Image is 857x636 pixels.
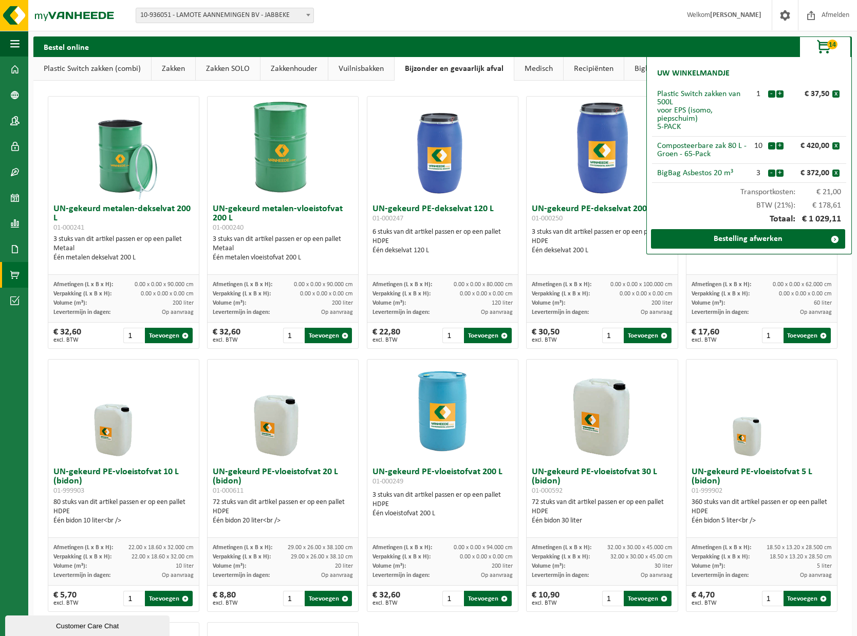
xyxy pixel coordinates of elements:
[784,591,831,606] button: Toevoegen
[372,600,400,606] span: excl. BTW
[372,228,513,255] div: 6 stuks van dit artikel passen er op een pallet
[291,554,353,560] span: 29.00 x 26.00 x 38.10 cm
[768,142,775,149] button: -
[372,509,513,518] div: Één vloeistofvat 200 L
[692,467,832,495] h3: UN-gekeurd PE-vloeistofvat 5 L (bidon)
[770,554,832,560] span: 18.50 x 13.20 x 28.50 cm
[53,591,79,606] div: € 5,70
[53,204,194,232] h3: UN-gekeurd metalen-dekselvat 200 L
[454,282,513,288] span: 0.00 x 0.00 x 80.000 cm
[152,57,195,81] a: Zakken
[162,572,194,578] span: Op aanvraag
[260,57,328,81] a: Zakkenhouder
[135,282,194,288] span: 0.00 x 0.00 x 90.000 cm
[213,291,271,297] span: Verpakking (L x B x H):
[532,204,672,225] h3: UN-gekeurd PE-dekselvat 200 L
[532,300,565,306] span: Volume (m³):
[213,467,353,495] h3: UN-gekeurd PE-vloeistofvat 20 L (bidon)
[692,328,719,343] div: € 17,60
[532,282,591,288] span: Afmetingen (L x B x H):
[442,591,463,606] input: 1
[492,563,513,569] span: 200 liter
[53,300,87,306] span: Volume (m³):
[795,215,842,224] span: € 1 029,11
[692,487,722,495] span: 01-999902
[786,169,832,177] div: € 372,00
[128,545,194,551] span: 22.00 x 18.60 x 32.000 cm
[651,229,845,249] a: Bestelling afwerken
[162,309,194,315] span: Op aanvraag
[332,300,353,306] span: 200 liter
[481,309,513,315] span: Op aanvraag
[832,90,840,98] button: x
[710,11,761,19] strong: [PERSON_NAME]
[136,8,313,23] span: 10-936051 - LAMOTE AANNEMINGEN BV - JABBEKE
[607,545,673,551] span: 32.00 x 30.00 x 45.000 cm
[372,291,431,297] span: Verpakking (L x B x H):
[827,40,837,49] span: 14
[514,57,563,81] a: Medisch
[564,57,624,81] a: Recipiënten
[532,328,560,343] div: € 30,50
[532,572,589,578] span: Levertermijn in dagen:
[53,563,87,569] span: Volume (m³):
[53,600,79,606] span: excl. BTW
[213,545,272,551] span: Afmetingen (L x B x H):
[768,170,775,177] button: -
[53,244,194,253] div: Metaal
[372,309,430,315] span: Levertermijn in dagen:
[692,507,832,516] div: HDPE
[464,328,512,343] button: Toevoegen
[53,328,81,343] div: € 32,60
[657,169,749,177] div: BigBag Asbestos 20 m³
[692,545,751,551] span: Afmetingen (L x B x H):
[213,487,244,495] span: 01-000611
[305,591,352,606] button: Toevoegen
[749,169,768,177] div: 3
[692,282,751,288] span: Afmetingen (L x B x H):
[372,545,432,551] span: Afmetingen (L x B x H):
[372,237,513,246] div: HDPE
[372,467,513,488] h3: UN-gekeurd PE-vloeistofvat 200 L
[532,563,565,569] span: Volume (m³):
[460,291,513,297] span: 0.00 x 0.00 x 0.00 cm
[328,57,394,81] a: Vuilnisbakken
[395,57,514,81] a: Bijzonder en gevaarlijk afval
[602,591,623,606] input: 1
[232,360,334,462] img: 01-000611
[372,591,400,606] div: € 32,60
[692,291,750,297] span: Verpakking (L x B x H):
[213,337,240,343] span: excl. BTW
[213,309,270,315] span: Levertermijn in dagen:
[136,8,314,23] span: 10-936051 - LAMOTE AANNEMINGEN BV - JABBEKE
[779,291,832,297] span: 0.00 x 0.00 x 0.00 cm
[602,328,623,343] input: 1
[776,90,784,98] button: +
[692,337,719,343] span: excl. BTW
[53,507,194,516] div: HDPE
[620,291,673,297] span: 0.00 x 0.00 x 0.00 cm
[33,36,99,57] h2: Bestel online
[300,291,353,297] span: 0.00 x 0.00 x 0.00 cm
[652,196,846,210] div: BTW (21%):
[53,545,113,551] span: Afmetingen (L x B x H):
[372,554,431,560] span: Verpakking (L x B x H):
[657,142,749,158] div: Composteerbare zak 80 L - Groen - 65-Pack
[692,554,750,560] span: Verpakking (L x B x H):
[213,253,353,263] div: Één metalen vloeistofvat 200 L
[532,487,563,495] span: 01-000592
[173,300,194,306] span: 200 liter
[532,215,563,222] span: 01-000250
[53,572,110,578] span: Levertermijn in dagen:
[832,142,840,149] button: x
[799,36,851,57] button: 14
[641,572,673,578] span: Op aanvraag
[692,516,832,526] div: Één bidon 5 liter<br />
[288,545,353,551] span: 29.00 x 26.00 x 38.100 cm
[372,282,432,288] span: Afmetingen (L x B x H):
[795,201,842,210] span: € 178,61
[232,97,334,199] img: 01-000240
[692,300,725,306] span: Volume (m³):
[145,328,193,343] button: Toevoegen
[372,204,513,225] h3: UN-gekeurd PE-dekselvat 120 L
